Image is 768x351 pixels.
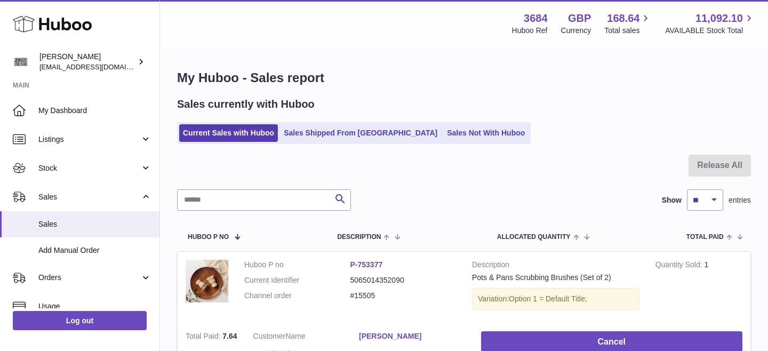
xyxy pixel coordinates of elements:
[695,11,743,26] span: 11,092.10
[350,275,457,285] dd: 5065014352090
[443,124,529,142] a: Sales Not With Huboo
[177,97,315,111] h2: Sales currently with Huboo
[509,294,587,303] span: Option 1 = Default Title;
[607,11,639,26] span: 168.64
[39,52,135,72] div: [PERSON_NAME]
[561,26,591,36] div: Currency
[472,273,639,283] div: Pots & Pans Scrubbing Brushes (Set of 2)
[359,331,465,341] a: [PERSON_NAME]
[13,311,147,330] a: Log out
[38,192,140,202] span: Sales
[350,291,457,301] dd: #15505
[222,332,237,340] span: 7.64
[186,260,228,302] img: 36841753440745.jpg
[337,234,381,241] span: Description
[568,11,591,26] strong: GBP
[665,11,755,36] a: 11,092.10 AVAILABLE Stock Total
[38,219,151,229] span: Sales
[729,195,751,205] span: entries
[38,134,140,145] span: Listings
[472,288,639,310] div: Variation:
[655,260,705,272] strong: Quantity Sold
[244,291,350,301] dt: Channel order
[38,273,140,283] span: Orders
[38,106,151,116] span: My Dashboard
[38,245,151,256] span: Add Manual Order
[662,195,682,205] label: Show
[13,54,29,70] img: theinternationalventure@gmail.com
[38,163,140,173] span: Stock
[177,69,751,86] h1: My Huboo - Sales report
[524,11,548,26] strong: 3684
[39,62,157,71] span: [EMAIL_ADDRESS][DOMAIN_NAME]
[38,301,151,312] span: Usage
[280,124,441,142] a: Sales Shipped From [GEOGRAPHIC_DATA]
[179,124,278,142] a: Current Sales with Huboo
[497,234,571,241] span: ALLOCATED Quantity
[647,252,750,323] td: 1
[665,26,755,36] span: AVAILABLE Stock Total
[512,26,548,36] div: Huboo Ref
[686,234,724,241] span: Total paid
[604,26,652,36] span: Total sales
[472,260,639,273] strong: Description
[604,11,652,36] a: 168.64 Total sales
[350,260,383,269] a: P-753377
[253,332,286,340] span: Customer
[244,275,350,285] dt: Current identifier
[188,234,229,241] span: Huboo P no
[244,260,350,270] dt: Huboo P no
[253,331,359,344] dt: Name
[186,332,222,343] strong: Total Paid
